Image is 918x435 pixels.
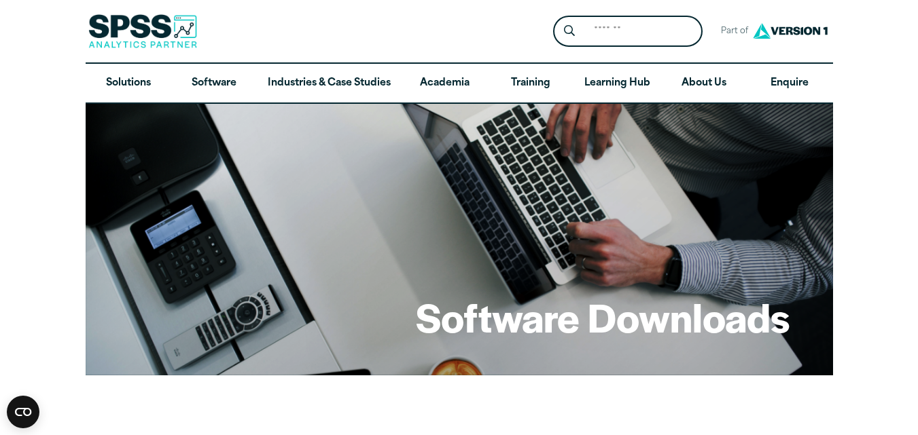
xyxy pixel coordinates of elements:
a: Solutions [86,64,171,103]
img: Version1 Logo [749,18,831,43]
h1: Software Downloads [416,290,790,343]
button: Open CMP widget [7,396,39,428]
img: SPSS Analytics Partner [88,14,197,48]
a: Learning Hub [573,64,661,103]
a: Training [487,64,573,103]
a: Enquire [747,64,832,103]
a: About Us [661,64,747,103]
svg: Search magnifying glass icon [564,25,575,37]
a: Industries & Case Studies [257,64,402,103]
span: Part of [713,22,749,41]
button: Search magnifying glass icon [557,19,582,44]
a: Software [171,64,257,103]
form: Site Header Search Form [553,16,703,48]
a: Academia [402,64,487,103]
nav: Desktop version of site main menu [86,64,833,103]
